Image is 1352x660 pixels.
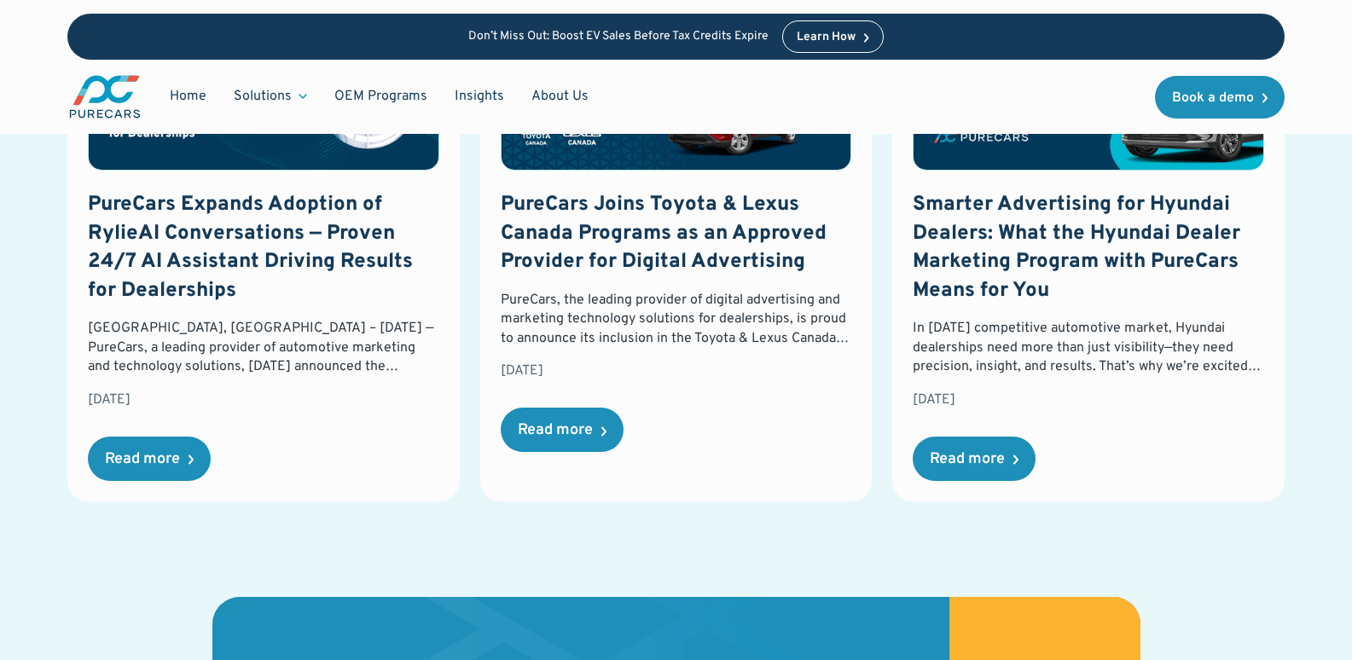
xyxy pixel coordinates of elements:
[88,191,439,305] h3: PureCars Expands Adoption of RylieAI Conversations — Proven 24/7 AI Assistant Driving Results for...
[930,452,1005,467] div: Read more
[1155,76,1285,119] a: Book a demo
[220,80,321,113] div: Solutions
[67,9,460,501] a: NewsPureCars Expands Adoption of RylieAI Conversations — Proven 24/7 AI Assistant Driving Results...
[234,87,292,106] div: Solutions
[88,391,439,409] div: [DATE]
[913,319,1264,376] div: In [DATE] competitive automotive market, Hyundai dealerships need more than just visibility—they ...
[518,423,593,438] div: Read more
[156,80,220,113] a: Home
[518,80,602,113] a: About Us
[321,80,441,113] a: OEM Programs
[782,20,884,53] a: Learn How
[797,32,856,43] div: Learn How
[468,30,769,44] p: Don’t Miss Out: Boost EV Sales Before Tax Credits Expire
[913,391,1264,409] div: [DATE]
[913,191,1264,305] h3: Smarter Advertising for Hyundai Dealers: What the Hyundai Dealer Marketing Program with PureCars ...
[501,362,852,380] div: [DATE]
[441,80,518,113] a: Insights
[67,73,142,120] a: main
[480,9,873,501] a: NewsPureCars Joins Toyota & Lexus Canada Programs as an Approved Provider for Digital Advertising...
[892,9,1285,501] a: NewsSmarter Advertising for Hyundai Dealers: What the Hyundai Dealer Marketing Program with PureC...
[88,319,439,376] div: [GEOGRAPHIC_DATA], [GEOGRAPHIC_DATA] – [DATE] — PureCars, a leading provider of automotive market...
[501,291,852,348] div: PureCars, the leading provider of digital advertising and marketing technology solutions for deal...
[67,73,142,120] img: purecars logo
[105,452,180,467] div: Read more
[1172,91,1254,105] div: Book a demo
[501,191,852,277] h3: PureCars Joins Toyota & Lexus Canada Programs as an Approved Provider for Digital Advertising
